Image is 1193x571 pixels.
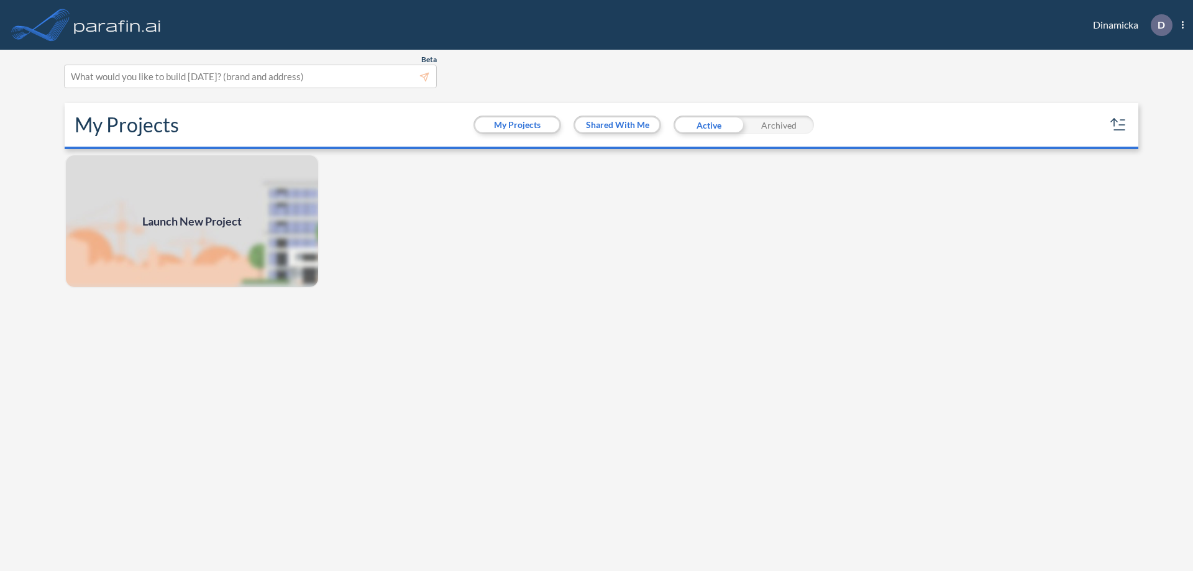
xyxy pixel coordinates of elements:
[75,113,179,137] h2: My Projects
[575,117,659,132] button: Shared With Me
[142,213,242,230] span: Launch New Project
[71,12,163,37] img: logo
[1074,14,1184,36] div: Dinamicka
[674,116,744,134] div: Active
[65,154,319,288] a: Launch New Project
[421,55,437,65] span: Beta
[1108,115,1128,135] button: sort
[65,154,319,288] img: add
[1158,19,1165,30] p: D
[744,116,814,134] div: Archived
[475,117,559,132] button: My Projects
